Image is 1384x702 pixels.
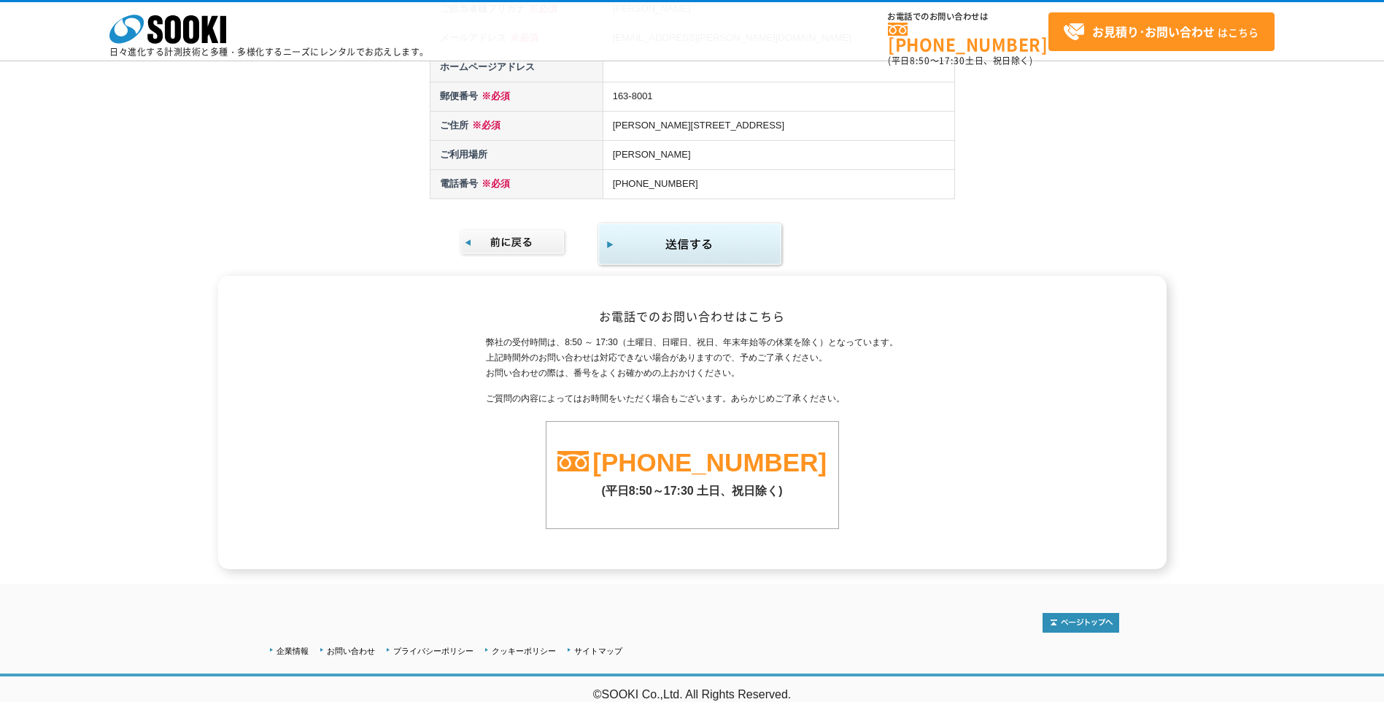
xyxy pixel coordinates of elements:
th: ご住所 [430,112,603,141]
p: (平日8:50～17:30 土日、祝日除く) [546,477,838,499]
a: サイトマップ [574,647,622,655]
h2: お電話でのお問い合わせはこちら [266,309,1119,324]
th: 郵便番号 [430,82,603,112]
a: お問い合わせ [327,647,375,655]
th: 電話番号 [430,170,603,199]
span: ※必須 [468,120,500,131]
p: 日々進化する計測技術と多種・多様化するニーズにレンタルでお応えします。 [109,47,429,56]
span: 17:30 [939,54,965,67]
strong: お見積り･お問い合わせ [1092,23,1215,40]
a: 企業情報 [277,647,309,655]
th: ご利用場所 [430,141,603,170]
span: お電話でのお問い合わせは [888,12,1048,21]
th: ホームページアドレス [430,53,603,82]
img: 前に戻る [459,228,568,257]
td: [PHONE_NUMBER] [603,170,954,199]
span: (平日 ～ 土日、祝日除く) [888,54,1032,67]
p: ご質問の内容によってはお時間をいただく場合もございます。あらかじめご了承ください。 [486,391,897,406]
td: [PERSON_NAME][STREET_ADDRESS] [603,112,954,141]
a: [PHONE_NUMBER] [592,448,827,477]
span: 8:50 [910,54,930,67]
td: [PERSON_NAME] [603,141,954,170]
td: 163-8001 [603,82,954,112]
img: 同意して内容の確認画面へ [597,221,784,269]
a: プライバシーポリシー [393,647,473,655]
span: ※必須 [478,90,510,101]
a: お見積り･お問い合わせはこちら [1048,12,1275,51]
span: ※必須 [478,178,510,189]
p: 弊社の受付時間は、8:50 ～ 17:30（土曜日、日曜日、祝日、年末年始等の休業を除く）となっています。 上記時間外のお問い合わせは対応できない場合がありますので、予めご了承ください。 お問い... [486,335,897,380]
img: トップページへ [1043,613,1119,633]
a: [PHONE_NUMBER] [888,23,1048,53]
span: はこちら [1063,21,1259,43]
a: クッキーポリシー [492,647,556,655]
